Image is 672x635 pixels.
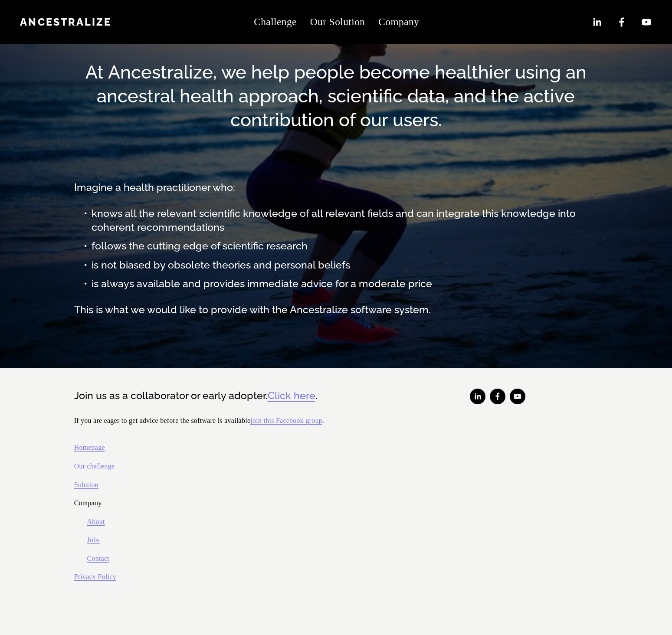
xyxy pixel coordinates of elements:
a: Our Solution [310,12,365,33]
a: Jobs [87,534,100,547]
a: join this Facebook group [250,415,322,427]
h3: follows the cutting edge of scientific research [92,239,598,253]
a: Click here [268,389,315,403]
h2: At Ancestralize, we help people become healthier using an ancestral health approach, scientific d... [74,60,598,132]
a: YouTube [641,16,652,28]
a: Challenge [254,12,297,33]
a: Facebook [616,16,627,28]
a: LinkedIn [591,16,603,28]
h3: This is what we would like to provide with the Ancestralize software system. [74,303,598,317]
a: Solution [74,479,98,491]
a: Contact [87,553,110,565]
a: LinkedIn [470,389,485,404]
a: Our challenge [74,460,115,473]
a: YouTube [510,389,525,404]
h3: knows all the relevant scientific knowledge of all relevant fields and can integrate this knowled... [92,206,598,234]
h3: Join us as a collaborator or early adopter. . [74,389,383,403]
a: folder dropdown [378,12,419,33]
span: Company [378,13,419,31]
p: Company [74,497,383,510]
h3: is not biased by obsolete theories and personal beliefs [92,258,598,272]
p: If you are eager to get advice before the software is available . [74,415,383,427]
a: Ancestralize [20,16,111,28]
a: Privacy Policy [74,571,116,583]
a: Facebook [490,389,505,404]
h3: is always available and provides immediate advice for a moderate price [92,277,598,291]
a: About [87,516,105,528]
a: Homepage [74,442,105,454]
h3: Imagine a health practitioner who: [74,180,598,194]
